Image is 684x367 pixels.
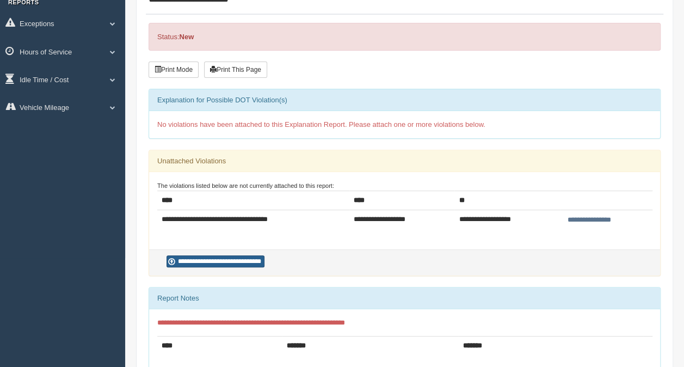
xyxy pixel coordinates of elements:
div: Report Notes [149,288,660,309]
button: Print Mode [149,62,199,78]
div: Status: [149,23,661,51]
button: Print This Page [204,62,267,78]
small: The violations listed below are not currently attached to this report: [157,182,334,189]
strong: New [179,33,194,41]
div: Explanation for Possible DOT Violation(s) [149,89,660,111]
div: Unattached Violations [149,150,660,172]
span: No violations have been attached to this Explanation Report. Please attach one or more violations... [157,120,485,129]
